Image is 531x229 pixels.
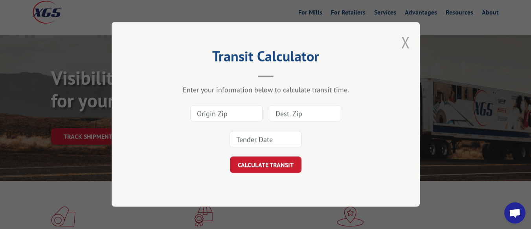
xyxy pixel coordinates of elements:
[230,131,302,148] input: Tender Date
[230,157,301,173] button: CALCULATE TRANSIT
[504,202,525,224] div: Open chat
[401,32,410,53] button: Close modal
[190,105,263,122] input: Origin Zip
[151,51,380,65] h2: Transit Calculator
[151,85,380,95] div: Enter your information below to calculate transit time.
[269,105,341,122] input: Dest. Zip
